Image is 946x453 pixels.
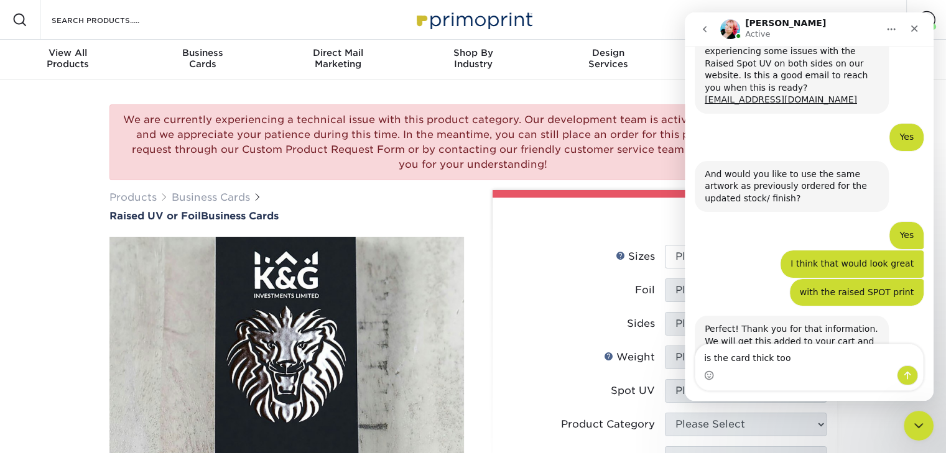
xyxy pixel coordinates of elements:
div: Services [540,47,675,70]
div: Spot UV [611,383,655,398]
span: Resources [675,47,810,58]
a: Direct MailMarketing [271,40,406,80]
span: Shop By [406,47,540,58]
span: Raised UV or Foil [109,210,201,222]
iframe: Google Customer Reviews [3,415,106,449]
a: BusinessCards [135,40,270,80]
div: Cards [135,47,270,70]
a: Raised UV or FoilBusiness Cards [109,210,464,222]
iframe: Intercom live chat [685,12,934,401]
h1: Business Cards [109,210,464,222]
div: Marketing [271,47,406,70]
div: Weight [604,350,655,365]
div: Foil [635,283,655,298]
div: & Templates [675,47,810,70]
div: Sides [627,316,655,331]
a: Shop ByIndustry [406,40,540,80]
a: Products [109,191,157,203]
iframe: Intercom live chat [904,411,934,441]
a: Resources& Templates [675,40,810,80]
span: Business [135,47,270,58]
a: DesignServices [540,40,675,80]
span: Direct Mail [271,47,406,58]
div: Select your options: [503,198,827,245]
img: Primoprint [411,6,536,33]
input: SEARCH PRODUCTS..... [50,12,172,27]
div: Product Category [561,417,655,432]
a: Business Cards [172,191,250,203]
span: Design [540,47,675,58]
div: Industry [406,47,540,70]
div: We are currently experiencing a technical issue with this product category. Our development team ... [109,104,837,180]
div: Sizes [616,249,655,264]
